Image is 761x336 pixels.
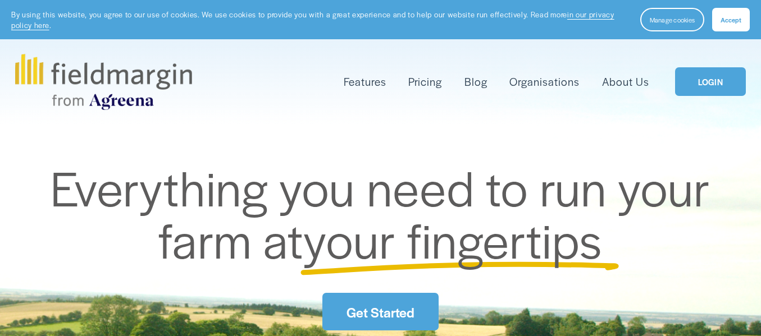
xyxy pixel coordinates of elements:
span: Everything you need to run your farm at [51,153,722,272]
img: fieldmargin.com [15,54,192,110]
a: About Us [602,73,649,91]
span: Accept [721,15,741,24]
button: Accept [712,8,750,31]
a: in our privacy policy here [11,9,614,30]
a: Pricing [408,73,442,91]
button: Manage cookies [640,8,704,31]
span: Features [344,74,386,90]
span: your fingertips [303,205,603,273]
a: folder dropdown [344,73,386,91]
a: Blog [464,73,487,91]
a: LOGIN [675,67,746,96]
a: Organisations [509,73,580,91]
span: Manage cookies [650,15,695,24]
p: By using this website, you agree to our use of cookies. We use cookies to provide you with a grea... [11,9,629,31]
a: Get Started [322,293,439,330]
